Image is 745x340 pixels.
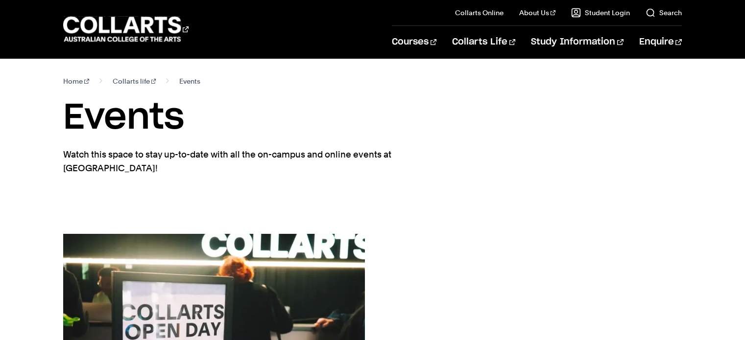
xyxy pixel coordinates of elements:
a: Courses [392,26,436,58]
a: Collarts Online [455,8,504,18]
a: Enquire [639,26,682,58]
a: Collarts life [113,74,156,88]
a: Student Login [571,8,630,18]
span: Events [179,74,200,88]
p: Watch this space to stay up-to-date with all the on-campus and online events at [GEOGRAPHIC_DATA]! [63,148,421,175]
a: Search [646,8,682,18]
a: Study Information [531,26,623,58]
a: Home [63,74,89,88]
h1: Events [63,96,681,140]
a: Collarts Life [452,26,515,58]
a: About Us [519,8,555,18]
div: Go to homepage [63,15,189,43]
